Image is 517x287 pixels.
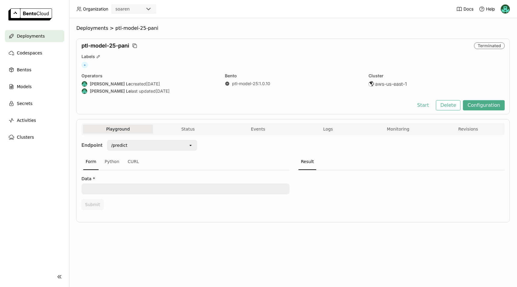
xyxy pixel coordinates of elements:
[125,154,142,170] div: CURL
[81,54,505,59] div: Labels
[76,25,510,31] nav: Breadcrumbs navigation
[225,73,361,79] div: Bento
[156,88,170,94] span: [DATE]
[17,32,45,40] span: Deployments
[17,134,34,141] span: Clusters
[363,125,433,134] button: Monitoring
[17,83,32,90] span: Models
[17,66,31,73] span: Bentos
[83,125,153,134] button: Playground
[81,81,218,87] div: created
[83,154,99,170] div: Form
[5,81,64,93] a: Models
[323,126,333,132] span: Logs
[456,6,473,12] a: Docs
[5,47,64,59] a: Codespaces
[436,100,461,110] button: Delete
[81,88,218,94] div: last updated
[81,62,88,68] span: +
[479,6,495,12] div: Help
[188,143,193,148] svg: open
[81,73,218,79] div: Operators
[82,88,87,94] img: Nhan Le
[17,117,36,124] span: Activities
[146,81,160,87] span: [DATE]
[375,81,407,87] span: aws-us-east-1
[17,100,32,107] span: Secrets
[90,81,131,87] strong: [PERSON_NAME] Le
[82,81,87,87] img: Nhan Le
[90,88,131,94] strong: [PERSON_NAME] Le
[5,97,64,110] a: Secrets
[5,64,64,76] a: Bentos
[81,42,129,49] span: ptl-model-25-pani
[115,6,130,12] div: soaren
[486,6,495,12] span: Help
[5,30,64,42] a: Deployments
[111,142,127,148] div: /predict
[5,114,64,126] a: Activities
[81,199,104,210] button: Submit
[108,25,115,31] span: >
[463,6,473,12] span: Docs
[83,6,108,12] span: Organization
[433,125,503,134] button: Revisions
[81,176,289,181] label: Data *
[153,125,223,134] button: Status
[81,142,102,148] strong: Endpoint
[5,131,64,143] a: Clusters
[115,25,158,31] span: ptl-model-25-pani
[501,5,510,14] img: Nhan Le
[463,100,505,110] button: Configuration
[369,73,505,79] div: Cluster
[474,42,505,49] div: Terminated
[413,100,433,110] button: Start
[223,125,293,134] button: Events
[8,8,52,20] img: logo
[76,25,108,31] span: Deployments
[298,154,316,170] div: Result
[232,81,270,86] a: ptl-model-25:1.0.10
[130,6,131,12] input: Selected soaren.
[102,154,122,170] div: Python
[17,49,42,57] span: Codespaces
[128,142,129,148] input: Selected /predict.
